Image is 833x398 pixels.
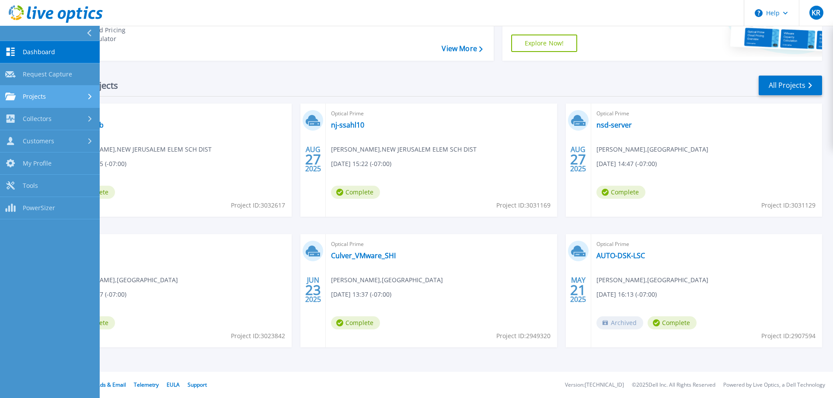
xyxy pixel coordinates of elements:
a: Ads & Email [97,381,126,388]
span: Project ID: 2949320 [496,331,551,341]
span: Optical Prime [596,109,817,118]
li: Powered by Live Optics, a Dell Technology [723,382,825,388]
div: AUG 2025 [570,143,586,175]
a: Support [188,381,207,388]
a: nsd-server [596,121,632,129]
a: Cloud Pricing Calculator [62,24,160,45]
a: nj-ssahl10 [331,121,364,129]
span: [PERSON_NAME] , NEW JERUSALEM ELEM SCH DIST [331,145,477,154]
span: Optical Prime [596,239,817,249]
span: Archived [596,316,643,329]
li: © 2025 Dell Inc. All Rights Reserved [632,382,715,388]
span: Collectors [23,115,52,123]
span: Complete [596,186,645,199]
div: MAY 2025 [570,274,586,306]
span: [PERSON_NAME] , [GEOGRAPHIC_DATA] [596,145,708,154]
a: AUTO-DSK-LSC [596,251,645,260]
a: Explore Now! [511,35,578,52]
span: [PERSON_NAME] , NEW JERUSALEM ELEM SCH DIST [66,145,212,154]
span: 27 [305,156,321,163]
span: [PERSON_NAME] , [GEOGRAPHIC_DATA] [596,275,708,285]
span: [PERSON_NAME] , [GEOGRAPHIC_DATA] [331,275,443,285]
a: EULA [167,381,180,388]
span: [DATE] 13:37 (-07:00) [331,290,391,299]
span: [DATE] 15:22 (-07:00) [331,159,391,169]
div: Cloud Pricing Calculator [86,26,156,43]
span: Dashboard [23,48,55,56]
span: [DATE] 14:47 (-07:00) [596,159,657,169]
span: Customers [23,137,54,145]
span: Optical Prime [331,239,551,249]
span: 27 [570,156,586,163]
a: All Projects [759,76,822,95]
span: Complete [331,186,380,199]
a: Telemetry [134,381,159,388]
span: Tools [23,182,38,190]
span: [DATE] 16:13 (-07:00) [596,290,657,299]
span: Project ID: 2907594 [761,331,816,341]
span: Project ID: 3031169 [496,201,551,210]
div: AUG 2025 [305,143,321,175]
div: JUN 2025 [305,274,321,306]
li: Version: [TECHNICAL_ID] [565,382,624,388]
span: Request Capture [23,70,72,78]
span: Project ID: 3031129 [761,201,816,210]
span: 23 [305,286,321,294]
span: Optical Prime [66,239,286,249]
span: My Profile [23,159,52,167]
span: Projects [23,93,46,100]
span: 21 [570,286,586,294]
span: [PERSON_NAME] , [GEOGRAPHIC_DATA] [66,275,178,285]
a: Culver_VMware_SHI [331,251,396,260]
span: Optical Prime [331,109,551,118]
span: Complete [331,316,380,329]
span: KR [812,9,820,16]
span: Complete [648,316,697,329]
span: PowerSizer [23,204,55,212]
span: Project ID: 3023842 [231,331,285,341]
span: Optical Prime [66,109,286,118]
a: View More [442,45,482,53]
span: Project ID: 3032617 [231,201,285,210]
